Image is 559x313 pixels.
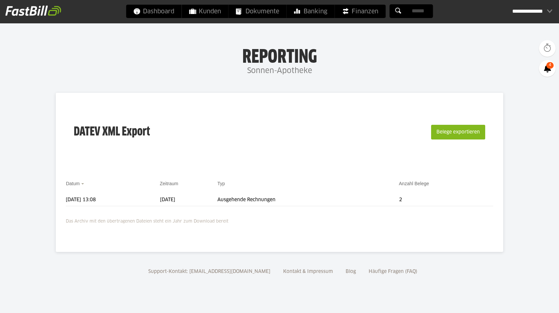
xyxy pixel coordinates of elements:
[217,194,399,206] td: Ausgehende Rechnungen
[399,194,493,206] td: 2
[160,181,178,186] a: Zeitraum
[539,60,556,77] a: 4
[126,5,182,18] a: Dashboard
[66,215,493,225] p: Das Archiv mit den übertragenen Dateien steht ein Jahr zum Download bereit
[189,5,221,18] span: Kunden
[182,5,228,18] a: Kunden
[294,5,327,18] span: Banking
[146,269,273,274] a: Support-Kontakt: [EMAIL_ADDRESS][DOMAIN_NAME]
[134,5,174,18] span: Dashboard
[366,269,420,274] a: Häufige Fragen (FAQ)
[287,5,335,18] a: Banking
[343,269,358,274] a: Blog
[342,5,378,18] span: Finanzen
[431,125,485,139] button: Belege exportieren
[66,181,79,186] a: Datum
[81,183,85,185] img: sort_desc.gif
[399,181,429,186] a: Anzahl Belege
[160,194,218,206] td: [DATE]
[281,269,335,274] a: Kontakt & Impressum
[546,62,554,69] span: 4
[236,5,279,18] span: Dokumente
[508,293,552,310] iframe: Öffnet ein Widget, in dem Sie weitere Informationen finden
[5,5,61,16] img: fastbill_logo_white.png
[74,111,150,153] h3: DATEV XML Export
[335,5,386,18] a: Finanzen
[67,47,492,64] h1: Reporting
[217,181,225,186] a: Typ
[229,5,287,18] a: Dokumente
[66,194,160,206] td: [DATE] 13:08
